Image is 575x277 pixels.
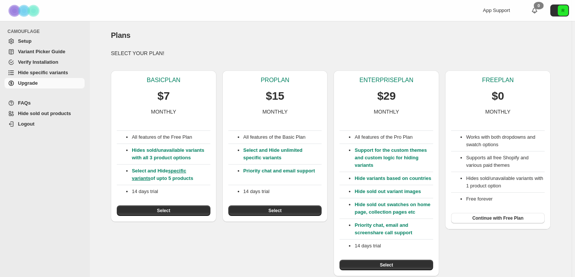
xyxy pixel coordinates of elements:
p: $29 [377,88,396,103]
span: CAMOUFLAGE [7,28,86,34]
span: Setup [18,38,31,44]
img: Camouflage [6,0,43,21]
span: Upgrade [18,80,38,86]
p: Hide sold out swatches on home page, collection pages etc [355,201,433,216]
p: Select and Hide unlimited specific variants [243,147,322,162]
button: Select [117,205,210,216]
p: MONTHLY [262,108,287,115]
p: MONTHLY [485,108,510,115]
span: FAQs [18,100,31,106]
p: Support for the custom themes and custom logic for hiding variants [355,147,433,169]
span: App Support [483,7,510,13]
p: MONTHLY [374,108,399,115]
span: Continue with Free Plan [472,215,524,221]
a: Hide specific variants [4,67,85,78]
a: Variant Picker Guide [4,46,85,57]
span: Select [157,208,170,214]
p: ENTERPRISE PLAN [359,76,413,84]
li: Hides sold/unavailable variants with 1 product option [466,175,545,190]
div: 0 [534,2,544,9]
button: Continue with Free Plan [451,213,545,223]
p: SELECT YOUR PLAN! [111,49,551,57]
a: FAQs [4,98,85,108]
p: $7 [158,88,170,103]
p: All features of the Pro Plan [355,133,433,141]
p: Hides sold/unavailable variants with all 3 product options [132,147,210,162]
span: Logout [18,121,34,127]
li: Works with both dropdowns and swatch options [466,133,545,148]
span: Avatar with initials R [558,5,568,16]
button: Select [228,205,322,216]
p: 14 days trial [243,188,322,195]
p: $0 [492,88,504,103]
a: Logout [4,119,85,129]
p: BASIC PLAN [147,76,180,84]
p: 14 days trial [355,242,433,250]
li: Supports all free Shopify and various paid themes [466,154,545,169]
span: Hide specific variants [18,70,68,75]
span: Select [268,208,282,214]
span: Hide sold out products [18,111,71,116]
a: Setup [4,36,85,46]
p: 14 days trial [132,188,210,195]
p: FREE PLAN [482,76,514,84]
p: Select and Hide of upto 5 products [132,167,210,182]
li: Free forever [466,195,545,203]
a: Upgrade [4,78,85,88]
a: 0 [531,7,538,14]
p: Hide variants based on countries [355,175,433,182]
p: All features of the Free Plan [132,133,210,141]
p: Hide sold out variant images [355,188,433,195]
p: PRO PLAN [261,76,289,84]
text: R [562,8,565,13]
span: Verify Installation [18,59,58,65]
button: Avatar with initials R [550,4,569,16]
p: All features of the Basic Plan [243,133,322,141]
button: Select [340,260,433,270]
span: Plans [111,31,130,39]
a: Verify Installation [4,57,85,67]
p: $15 [266,88,284,103]
p: MONTHLY [151,108,176,115]
span: Variant Picker Guide [18,49,65,54]
p: Priority chat and email support [243,167,322,182]
p: Priority chat, email and screenshare call support [355,222,433,237]
span: Select [380,262,393,268]
a: Hide sold out products [4,108,85,119]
